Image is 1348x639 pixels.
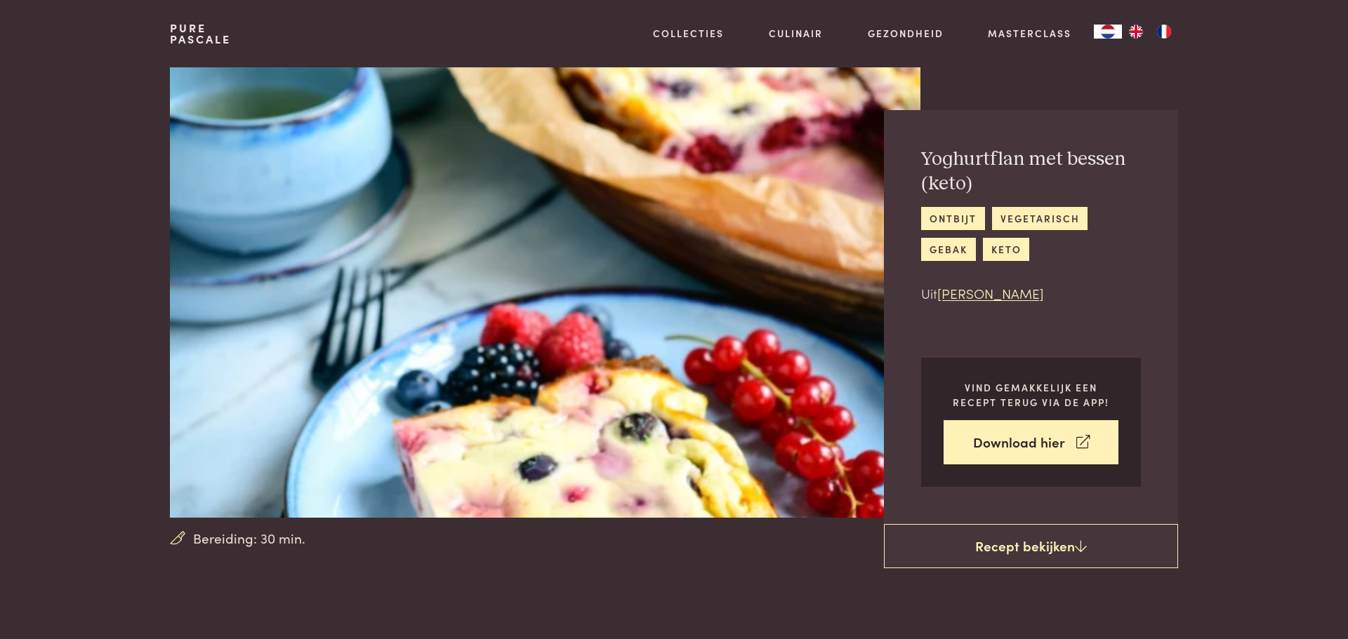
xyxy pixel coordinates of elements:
p: Vind gemakkelijk een recept terug via de app! [944,380,1118,409]
a: Masterclass [988,26,1071,41]
a: Download hier [944,420,1118,464]
p: Uit [921,283,1141,304]
a: Gezondheid [868,26,944,41]
img: Yoghurtflan met bessen (keto) [170,67,920,518]
a: Culinair [769,26,823,41]
a: vegetarisch [992,207,1088,230]
a: [PERSON_NAME] [937,283,1044,302]
a: keto [983,238,1029,261]
a: gebak [921,238,975,261]
a: EN [1122,25,1150,39]
div: Language [1094,25,1122,39]
a: PurePascale [170,22,231,45]
a: Recept bekijken [884,524,1178,569]
ul: Language list [1122,25,1178,39]
a: ontbijt [921,207,984,230]
span: Bereiding: 30 min. [193,528,305,549]
a: Collecties [653,26,724,41]
aside: Language selected: Nederlands [1094,25,1178,39]
a: NL [1094,25,1122,39]
h2: Yoghurtflan met bessen (keto) [921,147,1141,196]
a: FR [1150,25,1178,39]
